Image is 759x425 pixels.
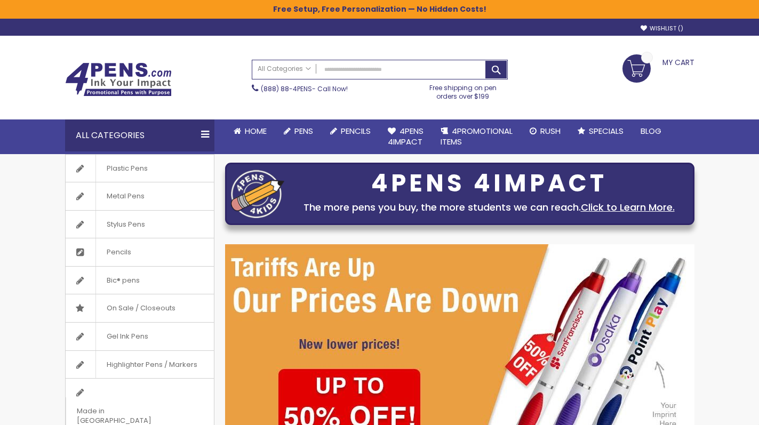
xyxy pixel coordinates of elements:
img: 4Pens Custom Pens and Promotional Products [65,62,172,97]
span: Bic® pens [95,267,150,294]
span: Blog [641,125,661,137]
span: Pencils [95,238,142,266]
div: Free shipping on pen orders over $199 [418,79,508,101]
a: Wishlist [641,25,683,33]
span: 4PROMOTIONAL ITEMS [441,125,513,147]
span: 4Pens 4impact [388,125,424,147]
a: 4Pens4impact [379,119,432,154]
span: Rush [540,125,561,137]
a: 4PROMOTIONALITEMS [432,119,521,154]
span: Highlighter Pens / Markers [95,351,208,379]
a: All Categories [252,60,316,78]
div: The more pens you buy, the more students we can reach. [290,200,689,215]
span: Metal Pens [95,182,155,210]
div: All Categories [65,119,214,151]
a: Pens [275,119,322,143]
span: Specials [589,125,624,137]
span: Gel Ink Pens [95,323,159,350]
a: Bic® pens [66,267,214,294]
a: Plastic Pens [66,155,214,182]
span: Stylus Pens [95,211,156,238]
a: Home [225,119,275,143]
a: Specials [569,119,632,143]
span: Home [245,125,267,137]
a: (888) 88-4PENS [261,84,312,93]
a: Rush [521,119,569,143]
a: Pencils [66,238,214,266]
span: - Call Now! [261,84,348,93]
div: 4PENS 4IMPACT [290,172,689,195]
a: Highlighter Pens / Markers [66,351,214,379]
span: Plastic Pens [95,155,158,182]
a: On Sale / Closeouts [66,294,214,322]
span: Pencils [341,125,371,137]
a: Gel Ink Pens [66,323,214,350]
a: Stylus Pens [66,211,214,238]
span: All Categories [258,65,311,73]
span: Pens [294,125,313,137]
a: Pencils [322,119,379,143]
span: On Sale / Closeouts [95,294,186,322]
a: Metal Pens [66,182,214,210]
a: Click to Learn More. [581,201,675,214]
img: four_pen_logo.png [231,170,284,218]
a: Blog [632,119,670,143]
